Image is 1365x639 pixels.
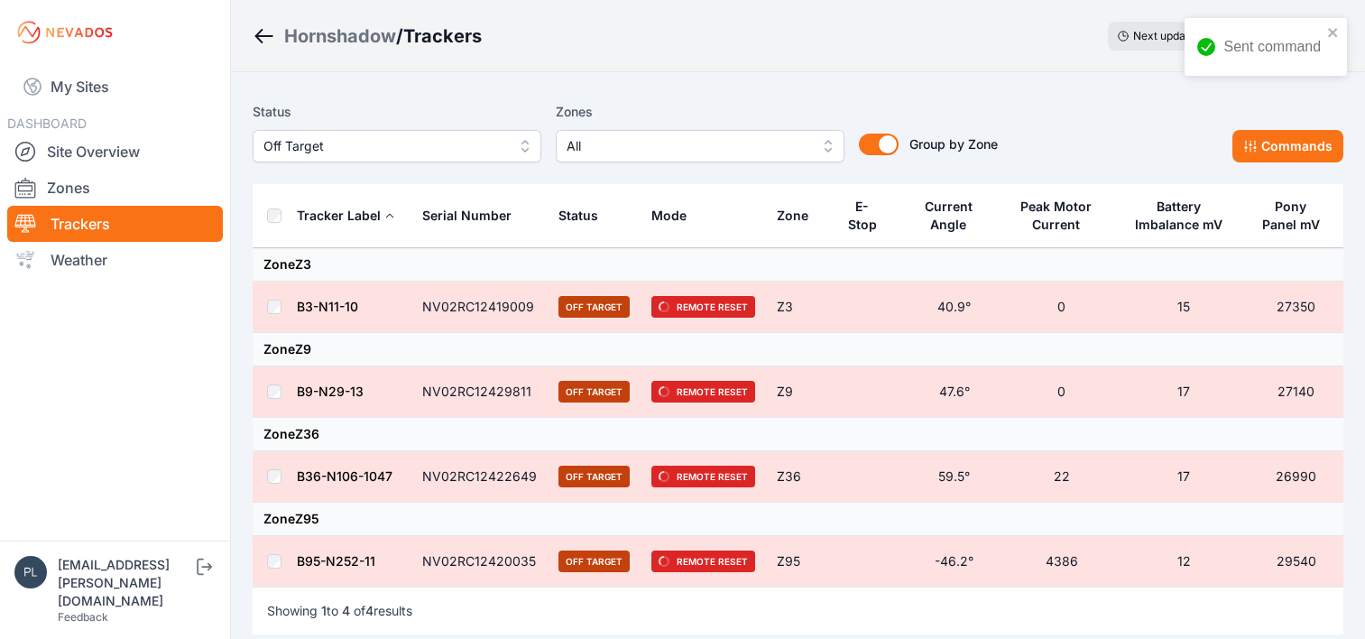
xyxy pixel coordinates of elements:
[253,248,1343,282] td: Zone Z3
[1015,198,1097,234] div: Peak Motor Current
[558,466,630,487] span: Off Target
[1259,185,1333,246] button: Pony Panel mV
[411,536,548,588] td: NV02RC12420035
[558,207,598,225] div: Status
[253,130,541,162] button: Off Target
[1327,25,1340,40] button: close
[297,553,375,569] a: B95-N252-11
[1004,366,1119,418] td: 0
[342,603,350,618] span: 4
[253,101,541,123] label: Status
[651,207,687,225] div: Mode
[253,503,1343,536] td: Zone Z95
[1130,185,1239,246] button: Battery Imbalance mV
[1120,282,1250,333] td: 15
[1232,130,1343,162] button: Commands
[1015,185,1108,246] button: Peak Motor Current
[915,198,982,234] div: Current Angle
[1249,451,1343,503] td: 26990
[411,366,548,418] td: NV02RC12429811
[1004,282,1119,333] td: 0
[651,381,755,403] span: Remote Reset
[651,466,755,487] span: Remote Reset
[556,130,844,162] button: All
[766,536,834,588] td: Z95
[651,551,755,572] span: Remote Reset
[7,116,87,131] span: DASHBOARD
[558,194,613,237] button: Status
[558,296,630,318] span: Off Target
[904,536,1004,588] td: -46.2°
[411,282,548,333] td: NV02RC12419009
[7,206,223,242] a: Trackers
[909,136,998,152] span: Group by Zone
[297,299,358,314] a: B3-N11-10
[297,207,381,225] div: Tracker Label
[904,282,1004,333] td: 40.9°
[253,418,1343,451] td: Zone Z36
[1004,536,1119,588] td: 4386
[422,194,526,237] button: Serial Number
[7,134,223,170] a: Site Overview
[267,602,412,620] p: Showing to of results
[915,185,993,246] button: Current Angle
[403,23,482,49] h3: Trackers
[766,282,834,333] td: Z3
[365,603,374,618] span: 4
[1120,536,1250,588] td: 12
[1130,198,1227,234] div: Battery Imbalance mV
[297,468,392,484] a: B36-N106-1047
[904,366,1004,418] td: 47.6°
[651,296,755,318] span: Remote Reset
[766,451,834,503] td: Z36
[1249,536,1343,588] td: 29540
[567,135,808,157] span: All
[411,451,548,503] td: NV02RC12422649
[14,556,47,588] img: plsmith@sundt.com
[7,65,223,108] a: My Sites
[1120,366,1250,418] td: 17
[58,556,193,610] div: [EMAIL_ADDRESS][PERSON_NAME][DOMAIN_NAME]
[396,23,403,49] span: /
[297,194,395,237] button: Tracker Label
[1249,282,1343,333] td: 27350
[844,185,893,246] button: E-Stop
[777,207,808,225] div: Zone
[777,194,823,237] button: Zone
[651,194,701,237] button: Mode
[766,366,834,418] td: Z9
[297,384,364,399] a: B9-N29-13
[422,207,512,225] div: Serial Number
[253,13,482,60] nav: Breadcrumb
[1133,29,1207,42] span: Next update in
[14,18,115,47] img: Nevados
[1259,198,1322,234] div: Pony Panel mV
[1120,451,1250,503] td: 17
[284,23,396,49] a: Hornshadow
[1004,451,1119,503] td: 22
[7,170,223,206] a: Zones
[1224,36,1322,58] div: Sent command
[263,135,505,157] span: Off Target
[904,451,1004,503] td: 59.5°
[558,551,630,572] span: Off Target
[58,610,108,624] a: Feedback
[253,333,1343,366] td: Zone Z9
[1249,366,1343,418] td: 27140
[844,198,881,234] div: E-Stop
[558,381,630,403] span: Off Target
[321,603,327,618] span: 1
[7,242,223,278] a: Weather
[556,101,844,123] label: Zones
